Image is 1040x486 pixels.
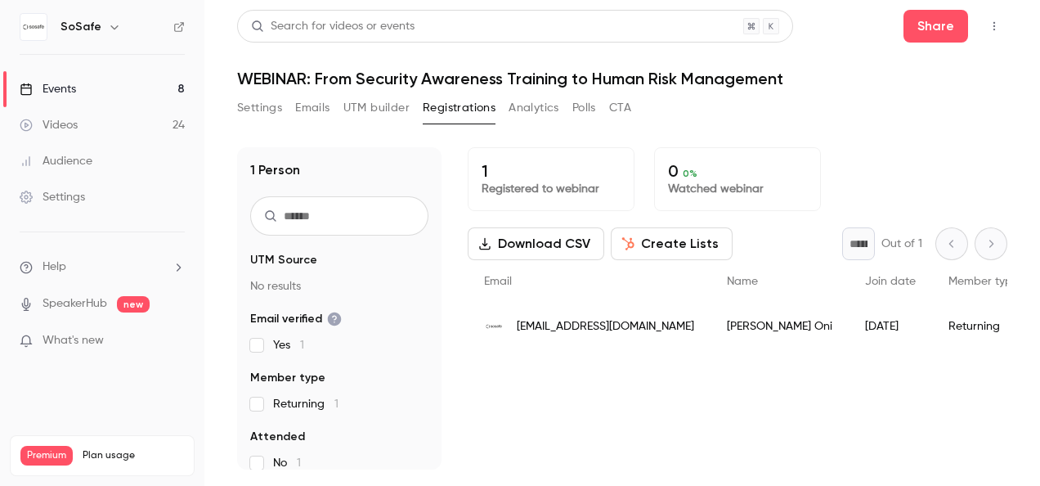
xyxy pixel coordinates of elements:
span: Name [727,276,758,287]
button: Share [903,10,968,43]
button: CTA [609,95,631,121]
span: [EMAIL_ADDRESS][DOMAIN_NAME] [517,318,694,335]
span: Member type [948,276,1019,287]
span: UTM Source [250,252,317,268]
button: Analytics [509,95,559,121]
div: Search for videos or events [251,18,415,35]
h1: 1 Person [250,160,300,180]
span: 0 % [683,168,697,179]
span: Join date [865,276,916,287]
button: Polls [572,95,596,121]
p: No results [250,278,428,295]
h1: WEBINAR: From Security Awareness Training to Human Risk Management [237,69,1007,88]
div: Events [20,81,76,97]
h6: SoSafe [61,19,101,35]
img: SoSafe [20,14,47,40]
p: Watched webinar [668,181,807,197]
span: Attended [250,429,305,445]
span: Premium [20,446,73,466]
span: Email verified [250,311,342,327]
span: Help [43,259,66,276]
span: 1 [334,398,338,410]
span: Email [484,276,512,287]
span: Member type [250,370,325,386]
span: 1 [297,457,301,469]
span: 1 [300,340,304,351]
span: No [273,455,301,471]
p: Out of 1 [881,236,922,252]
div: [PERSON_NAME] Oni [711,304,849,349]
div: [DATE] [849,304,932,349]
div: Settings [20,189,85,205]
button: Create Lists [611,227,733,260]
p: 1 [482,161,621,181]
span: new [117,296,150,313]
span: Yes [273,337,304,353]
p: 0 [668,161,807,181]
p: Registered to webinar [482,181,621,197]
button: Download CSV [468,227,604,260]
div: Returning [932,304,1035,349]
button: Settings [237,95,282,121]
button: Registrations [423,95,495,121]
img: sosafe.de [484,317,504,336]
button: UTM builder [343,95,410,121]
button: Emails [295,95,329,121]
iframe: Noticeable Trigger [165,334,185,349]
span: Returning [273,396,338,412]
div: Audience [20,153,92,169]
li: help-dropdown-opener [20,259,185,276]
div: Videos [20,117,78,133]
span: What's new [43,332,104,349]
span: Plan usage [83,449,184,462]
a: SpeakerHub [43,295,107,313]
